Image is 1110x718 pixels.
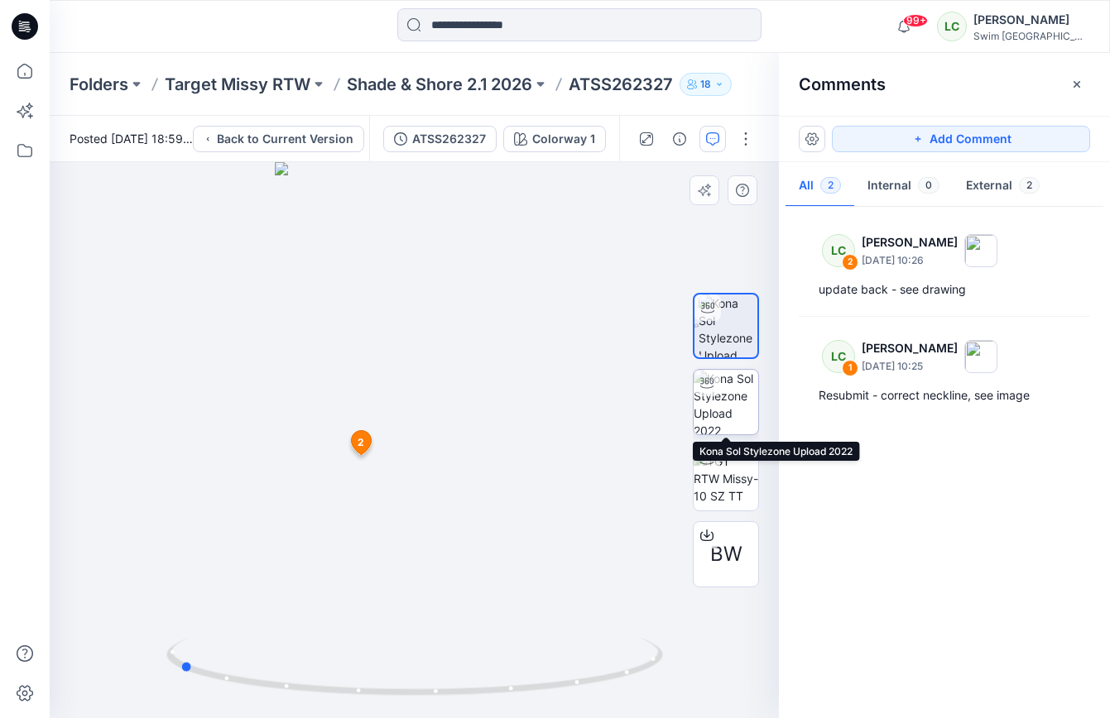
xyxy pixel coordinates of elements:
[819,385,1070,405] div: Resubmit - correct neckline, see image
[786,165,854,208] button: All
[347,73,532,96] a: Shade & Shore 2.1 2026
[532,130,595,148] div: Colorway 1
[799,74,886,94] h2: Comments
[822,234,855,267] div: LC
[953,165,1053,208] button: External
[680,73,732,96] button: 18
[193,126,364,152] button: Back to Current Version
[862,232,958,252] p: [PERSON_NAME]
[710,539,742,569] span: BW
[700,75,711,93] p: 18
[694,452,758,505] img: TGT RTW Missy-10 SZ TT
[862,338,958,358] p: [PERSON_NAME]
[70,130,193,147] span: Posted [DATE] 18:59 by
[699,294,757,357] img: Kona Sol Stylezone Upload 2022
[918,177,939,194] span: 0
[569,73,673,96] p: ATSS262327
[973,30,1089,42] div: Swim [GEOGRAPHIC_DATA]
[383,126,497,152] button: ATSS262327
[165,73,310,96] a: Target Missy RTW
[862,358,958,375] p: [DATE] 10:25
[822,340,855,373] div: LC
[903,14,928,27] span: 99+
[854,165,953,208] button: Internal
[937,12,967,41] div: LC
[832,126,1090,152] button: Add Comment
[1019,177,1040,194] span: 2
[666,126,693,152] button: Details
[412,130,486,148] div: ATSS262327
[842,360,858,376] div: 1
[503,126,606,152] button: Colorway 1
[862,252,958,269] p: [DATE] 10:26
[819,280,1070,299] div: update back - see drawing
[820,177,841,194] span: 2
[973,10,1089,30] div: [PERSON_NAME]
[70,73,128,96] a: Folders
[842,254,858,270] div: 2
[694,370,758,434] img: Kona Sol Stylezone Upload 2022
